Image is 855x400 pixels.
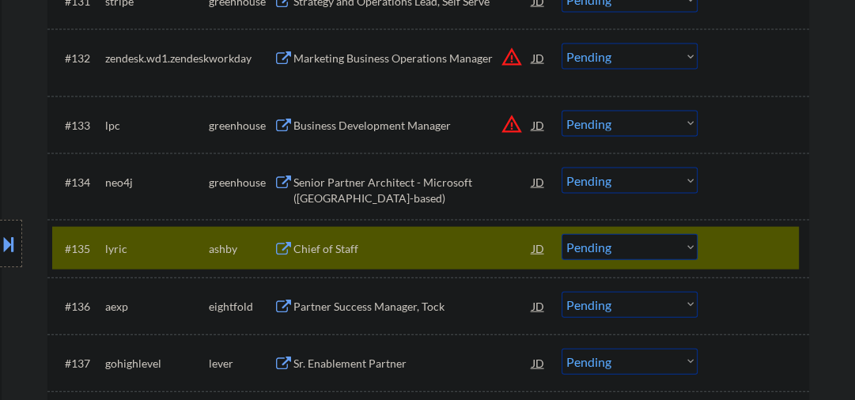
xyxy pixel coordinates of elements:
div: Business Development Manager [293,118,532,134]
div: Marketing Business Operations Manager [293,51,532,66]
button: warning_amber [501,113,523,135]
div: Senior Partner Architect - Microsoft ([GEOGRAPHIC_DATA]-based) [293,175,532,206]
div: JD [531,234,547,262]
div: JD [531,168,547,196]
div: zendesk.wd1.zendesk [105,51,209,66]
div: JD [531,43,547,72]
div: Chief of Staff [293,241,532,257]
div: Sr. Enablement Partner [293,356,532,372]
div: JD [531,292,547,320]
div: Partner Success Manager, Tock [293,299,532,315]
div: JD [531,111,547,139]
div: JD [531,349,547,377]
button: warning_amber [501,46,523,68]
div: workday [209,51,274,66]
div: #132 [65,51,93,66]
